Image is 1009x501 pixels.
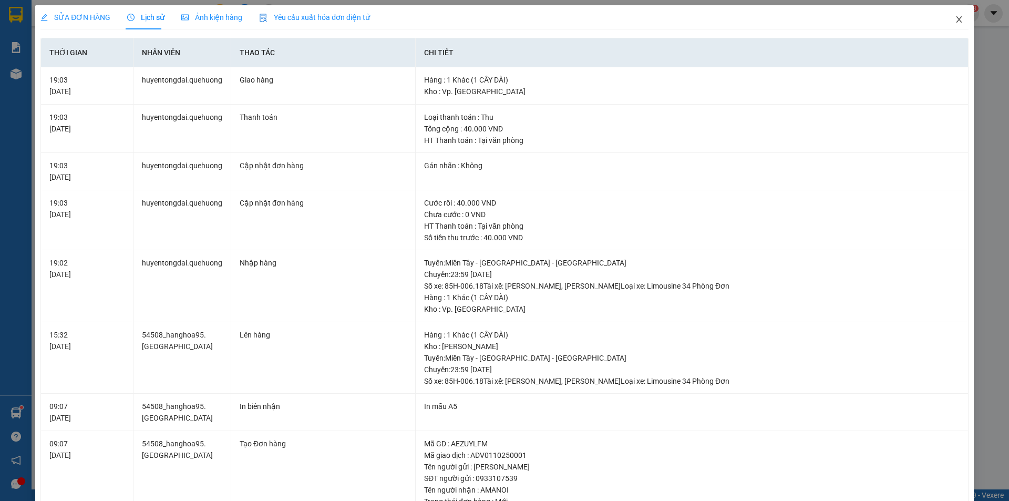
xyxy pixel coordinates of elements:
div: 19:02 [DATE] [49,257,125,280]
td: 54508_hanghoa95.[GEOGRAPHIC_DATA] [133,394,231,431]
div: Tổng cộng : 40.000 VND [424,123,960,135]
div: Tuyến : Miền Tây - [GEOGRAPHIC_DATA] - [GEOGRAPHIC_DATA] Chuyến: 23:59 [DATE] Số xe: 85H-006.18 T... [424,352,960,387]
div: Hàng : 1 Khác (1 CÂY DÀI) [424,292,960,303]
div: Cập nhật đơn hàng [240,160,407,171]
div: 09:07 [DATE] [49,401,125,424]
div: Chưa cước : 0 VND [424,209,960,220]
div: Kho : [PERSON_NAME] [424,341,960,352]
span: Ảnh kiện hàng [181,13,242,22]
div: Mã GD : AEZUYLFM [424,438,960,449]
th: Nhân viên [133,38,231,67]
div: Hàng : 1 Khác (1 CÂY DÀI) [424,74,960,86]
td: huyentongdai.quehuong [133,190,231,251]
div: HT Thanh toán : Tại văn phòng [424,135,960,146]
div: Tên người gửi : [PERSON_NAME] [424,461,960,473]
div: In mẫu A5 [424,401,960,412]
div: Cước rồi : 40.000 VND [424,197,960,209]
div: 19:03 [DATE] [49,160,125,183]
th: Thời gian [41,38,133,67]
th: Thao tác [231,38,416,67]
div: Loại thanh toán : Thu [424,111,960,123]
div: Hàng : 1 Khác (1 CÂY DÀI) [424,329,960,341]
div: In biên nhận [240,401,407,412]
th: Chi tiết [416,38,969,67]
div: Kho : Vp. [GEOGRAPHIC_DATA] [424,86,960,97]
td: huyentongdai.quehuong [133,67,231,105]
div: Cập nhật đơn hàng [240,197,407,209]
div: Nhập hàng [240,257,407,269]
div: Tạo Đơn hàng [240,438,407,449]
span: clock-circle [127,14,135,21]
div: 19:03 [DATE] [49,111,125,135]
span: Lịch sử [127,13,164,22]
div: Lên hàng [240,329,407,341]
div: 19:03 [DATE] [49,197,125,220]
span: close [955,15,963,24]
img: icon [259,14,267,22]
td: huyentongdai.quehuong [133,105,231,154]
div: Tuyến : Miền Tây - [GEOGRAPHIC_DATA] - [GEOGRAPHIC_DATA] Chuyến: 23:59 [DATE] Số xe: 85H-006.18 T... [424,257,960,292]
div: SĐT người gửi : 0933107539 [424,473,960,484]
div: Số tiền thu trước : 40.000 VND [424,232,960,243]
span: Yêu cầu xuất hóa đơn điện tử [259,13,370,22]
td: huyentongdai.quehuong [133,250,231,322]
button: Close [944,5,974,35]
span: SỬA ĐƠN HÀNG [40,13,110,22]
div: Giao hàng [240,74,407,86]
div: Kho : Vp. [GEOGRAPHIC_DATA] [424,303,960,315]
div: Thanh toán [240,111,407,123]
span: edit [40,14,48,21]
div: 09:07 [DATE] [49,438,125,461]
div: 15:32 [DATE] [49,329,125,352]
td: 54508_hanghoa95.[GEOGRAPHIC_DATA] [133,322,231,394]
div: Tên người nhận : AMANOI [424,484,960,496]
span: picture [181,14,189,21]
div: Mã giao dịch : ADV0110250001 [424,449,960,461]
div: 19:03 [DATE] [49,74,125,97]
div: HT Thanh toán : Tại văn phòng [424,220,960,232]
td: huyentongdai.quehuong [133,153,231,190]
div: Gán nhãn : Không [424,160,960,171]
